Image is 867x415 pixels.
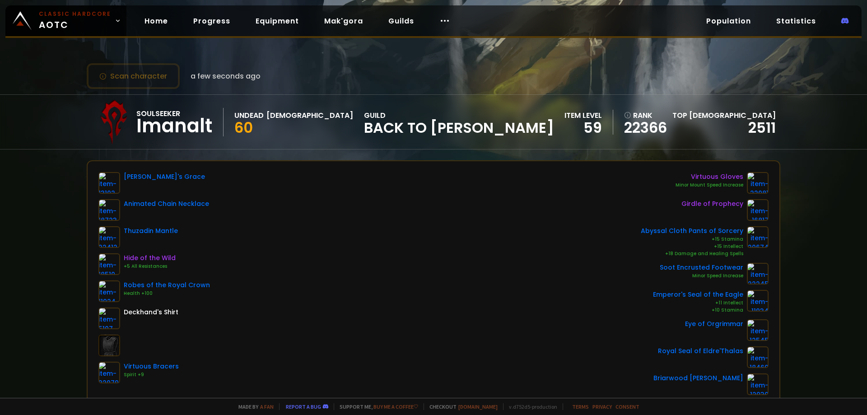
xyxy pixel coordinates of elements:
img: item-13102 [98,172,120,194]
a: 2511 [748,117,776,138]
div: Undead [234,110,264,121]
div: guild [364,110,554,135]
div: Emperor's Seal of the Eagle [653,290,743,299]
a: Progress [186,12,238,30]
div: Minor Speed Increase [660,272,743,280]
span: Checkout [424,403,498,410]
div: +5 All Resistances [124,263,176,270]
span: Support me, [334,403,418,410]
a: Population [699,12,758,30]
span: 60 [234,117,253,138]
div: Top [672,110,776,121]
img: item-11934 [747,290,769,312]
span: v. d752d5 - production [503,403,557,410]
div: Minor Mount Speed Increase [676,182,743,189]
div: +10 Stamina [653,307,743,314]
a: Terms [572,403,589,410]
a: [DOMAIN_NAME] [458,403,498,410]
small: Classic Hardcore [39,10,111,18]
div: +15 Stamina [641,236,743,243]
div: Abyssal Cloth Pants of Sorcery [641,226,743,236]
a: Consent [615,403,639,410]
div: item level [564,110,602,121]
div: Deckhand's Shirt [124,308,178,317]
span: AOTC [39,10,111,32]
div: +11 Intellect [653,299,743,307]
div: [PERSON_NAME]'s Grace [124,172,205,182]
div: Animated Chain Necklace [124,199,209,209]
div: Spirit +9 [124,371,179,378]
span: [DEMOGRAPHIC_DATA] [689,110,776,121]
div: 59 [564,121,602,135]
button: Scan character [87,63,180,89]
a: Report a bug [286,403,321,410]
img: item-16817 [747,199,769,221]
img: item-12930 [747,373,769,395]
img: item-22081 [747,172,769,194]
a: Buy me a coffee [373,403,418,410]
div: Girdle of Prophecy [681,199,743,209]
div: Imanalt [136,119,212,133]
div: [DEMOGRAPHIC_DATA] [266,110,353,121]
div: Robes of the Royal Crown [124,280,210,290]
a: Equipment [248,12,306,30]
div: Soulseeker [136,108,212,119]
div: Virtuous Gloves [676,172,743,182]
img: item-18510 [98,253,120,275]
img: item-5107 [98,308,120,329]
img: item-18469 [747,346,769,368]
div: Royal Seal of Eldre'Thalas [658,346,743,356]
img: item-22079 [98,362,120,383]
a: Privacy [592,403,612,410]
div: rank [624,110,667,121]
a: a fan [260,403,274,410]
a: Home [137,12,175,30]
img: item-12545 [747,319,769,341]
span: Made by [233,403,274,410]
a: Statistics [769,12,823,30]
div: Virtuous Bracers [124,362,179,371]
div: Briarwood [PERSON_NAME] [653,373,743,383]
a: Guilds [381,12,421,30]
span: Back to [PERSON_NAME] [364,121,554,135]
div: +18 Damage and Healing Spells [641,250,743,257]
a: Classic HardcoreAOTC [5,5,126,36]
a: Mak'gora [317,12,370,30]
div: Soot Encrusted Footwear [660,263,743,272]
img: item-22245 [747,263,769,284]
div: Eye of Orgrimmar [685,319,743,329]
div: +15 Intellect [641,243,743,250]
a: 22366 [624,121,667,135]
img: item-20674 [747,226,769,248]
img: item-11924 [98,280,120,302]
span: a few seconds ago [191,70,261,82]
div: Hide of the Wild [124,253,176,263]
div: Health +100 [124,290,210,297]
img: item-22412 [98,226,120,248]
img: item-18723 [98,199,120,221]
div: Thuzadin Mantle [124,226,178,236]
